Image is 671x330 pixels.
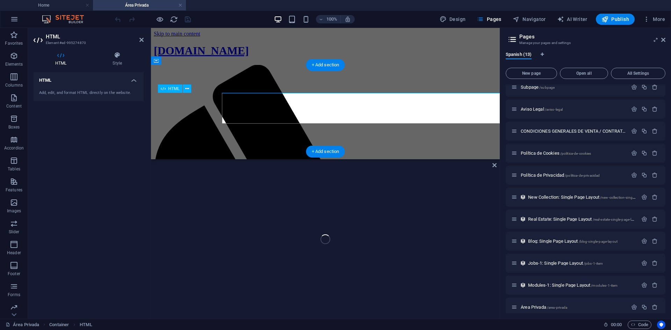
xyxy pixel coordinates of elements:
[652,260,658,266] div: Remove
[641,260,647,266] div: Settings
[565,174,600,177] span: /politica-de-privacidad
[560,152,591,155] span: /politica-de-cookies
[7,208,21,214] p: Images
[616,322,617,327] span: :
[614,71,662,75] span: All Settings
[641,194,647,200] div: Settings
[652,172,658,178] div: Remove
[326,15,338,23] h6: 100%
[641,150,647,156] div: Duplicate
[526,217,638,221] div: Real Estate: Single Page Layout/real-estate-single-page-layout
[93,1,186,9] h4: Área Privada
[593,218,640,221] span: /real-estate-single-page-layout
[34,72,144,85] h4: HTML
[611,321,622,329] span: 00 00
[631,321,648,329] span: Code
[554,14,590,25] button: AI Writer
[4,145,24,151] p: Accordion
[510,14,549,25] button: Navigator
[528,195,655,200] span: Click to open page
[519,34,665,40] h2: Pages
[641,216,647,222] div: Settings
[652,128,658,134] div: Remove
[652,216,658,222] div: Remove
[46,34,144,40] h2: HTML
[520,238,526,244] div: This layout is used as a template for all items (e.g. a blog post) of this collection. The conten...
[46,40,130,46] h3: Element #ed-995274870
[520,260,526,266] div: This layout is used as a template for all items (e.g. a blog post) of this collection. The conten...
[8,271,20,277] p: Footer
[437,14,469,25] button: Design
[40,15,93,23] img: Editor Logo
[601,16,629,23] span: Publish
[49,321,92,329] nav: breadcrumb
[519,305,628,309] div: Área Privada/area-privada
[168,87,180,91] span: HTML
[652,304,658,310] div: Remove
[156,15,164,23] button: Click here to leave preview mode and continue editing
[545,108,563,111] span: /aviso-legal
[5,82,23,88] p: Columns
[631,150,637,156] div: Settings
[80,321,92,329] span: Click to select. Double-click to edit
[474,14,504,25] button: Pages
[5,61,23,67] p: Elements
[519,107,628,111] div: Aviso Legal/aviso-legal
[631,84,637,90] div: Settings
[169,15,178,23] button: reload
[506,68,557,79] button: New page
[91,52,144,66] h4: Style
[526,239,638,243] div: Blog: Single Page Layout/blog-single-page-layout
[640,14,668,25] button: More
[519,129,628,133] div: CONDICIONES GENERALES DE VENTA / CONTRATACIÓN
[641,282,647,288] div: Settings
[528,261,603,266] span: Jobs-1: Single Page Layout
[437,14,469,25] div: Design (Ctrl+Alt+Y)
[521,85,555,90] span: Click to open page
[519,173,628,177] div: Política de Privacidad/politica-de-privacidad
[641,304,647,310] div: Duplicate
[8,124,20,130] p: Boxes
[521,173,600,178] span: Click to open page
[560,68,608,79] button: Open all
[6,187,22,193] p: Features
[49,321,69,329] span: Click to select. Double-click to edit
[521,151,591,156] span: Click to open page
[652,150,658,156] div: Remove
[8,292,20,298] p: Forms
[557,16,587,23] span: AI Writer
[631,172,637,178] div: Settings
[604,321,622,329] h6: Session time
[631,106,637,112] div: Settings
[528,217,640,222] span: Click to open page
[306,146,345,157] div: + Add section
[519,85,628,89] div: Subpage/subpage
[506,52,665,65] div: Language Tabs
[591,284,618,287] span: /modules-1-item
[345,16,351,22] i: On resize automatically adjust zoom level to fit chosen device.
[440,16,466,23] span: Design
[657,321,665,329] button: Usercentrics
[509,71,554,75] span: New page
[316,15,341,23] button: 100%
[9,229,20,235] p: Slider
[7,250,21,256] p: Header
[631,304,637,310] div: Settings
[539,86,555,89] span: /subpage
[170,15,178,23] i: Reload page
[34,52,91,66] h4: HTML
[519,151,628,155] div: Política de Cookies/politica-de-cookies
[584,262,603,265] span: /jobs-1-item
[526,195,638,199] div: New Collection: Single Page Layout/new-collection-single-page-layout
[600,196,655,199] span: /new-collection-single-page-layout
[8,166,20,172] p: Tables
[520,194,526,200] div: This layout is used as a template for all items (e.g. a blog post) of this collection. The conten...
[513,16,546,23] span: Navigator
[528,239,618,244] span: Click to open page
[477,16,501,23] span: Pages
[652,106,658,112] div: Remove
[6,103,22,109] p: Content
[6,321,39,329] a: Click to cancel selection. Double-click to open Pages
[641,84,647,90] div: Duplicate
[641,172,647,178] div: Duplicate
